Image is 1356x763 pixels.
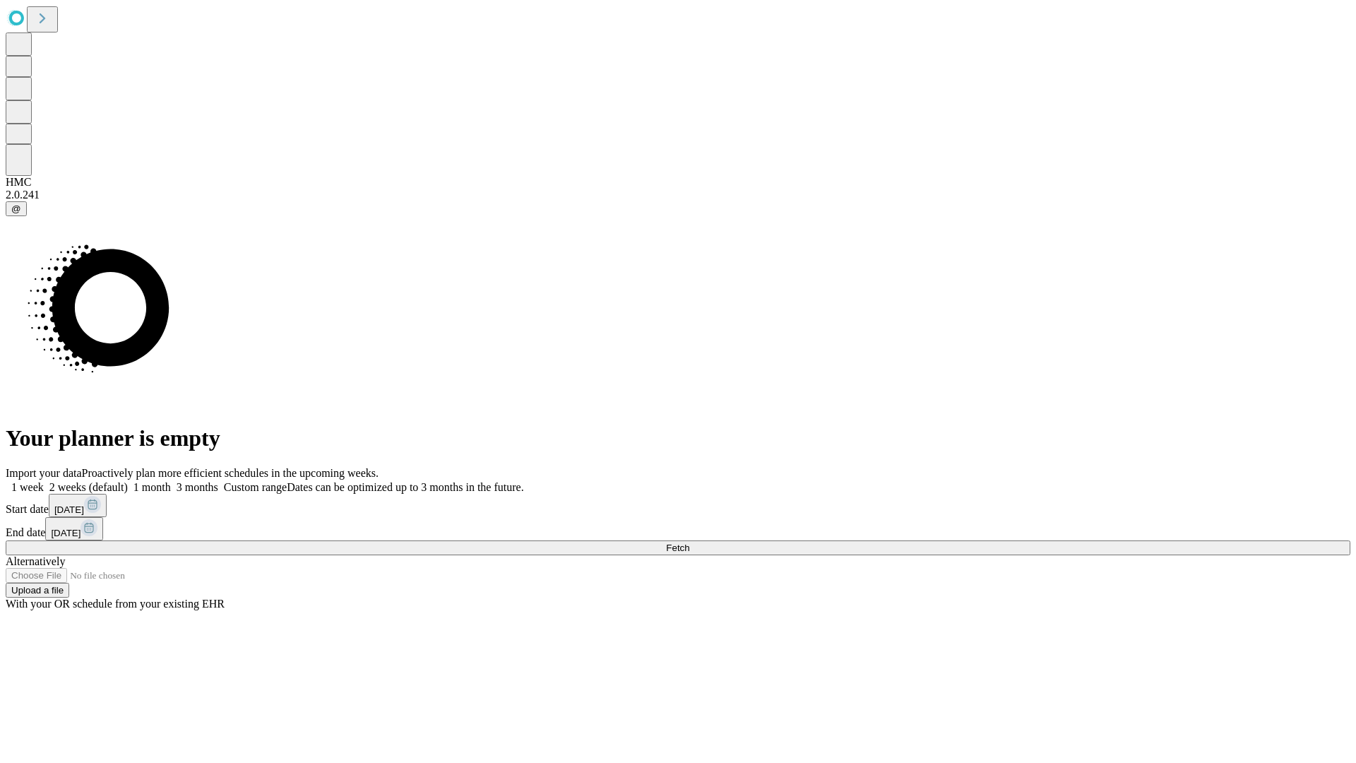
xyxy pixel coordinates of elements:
[6,540,1350,555] button: Fetch
[6,189,1350,201] div: 2.0.241
[6,555,65,567] span: Alternatively
[82,467,379,479] span: Proactively plan more efficient schedules in the upcoming weeks.
[6,201,27,216] button: @
[6,494,1350,517] div: Start date
[54,504,84,515] span: [DATE]
[224,481,287,493] span: Custom range
[51,528,81,538] span: [DATE]
[45,517,103,540] button: [DATE]
[6,425,1350,451] h1: Your planner is empty
[49,481,128,493] span: 2 weeks (default)
[287,481,523,493] span: Dates can be optimized up to 3 months in the future.
[6,598,225,610] span: With your OR schedule from your existing EHR
[177,481,218,493] span: 3 months
[6,583,69,598] button: Upload a file
[6,467,82,479] span: Import your data
[666,543,689,553] span: Fetch
[11,481,44,493] span: 1 week
[11,203,21,214] span: @
[49,494,107,517] button: [DATE]
[133,481,171,493] span: 1 month
[6,176,1350,189] div: HMC
[6,517,1350,540] div: End date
